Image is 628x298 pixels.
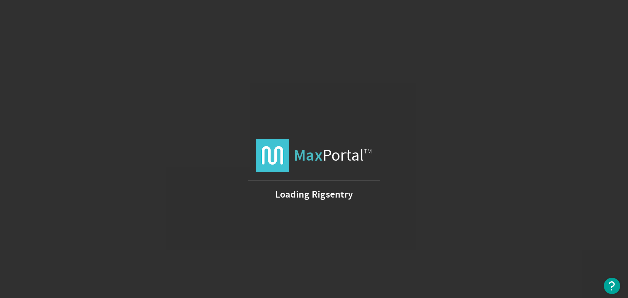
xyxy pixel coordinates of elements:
[256,139,289,172] img: logo
[275,191,353,198] strong: Loading Rigsentry
[604,278,620,294] button: Open Resource Center
[294,145,323,166] strong: Max
[364,147,372,155] span: TM
[294,139,372,172] span: Portal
